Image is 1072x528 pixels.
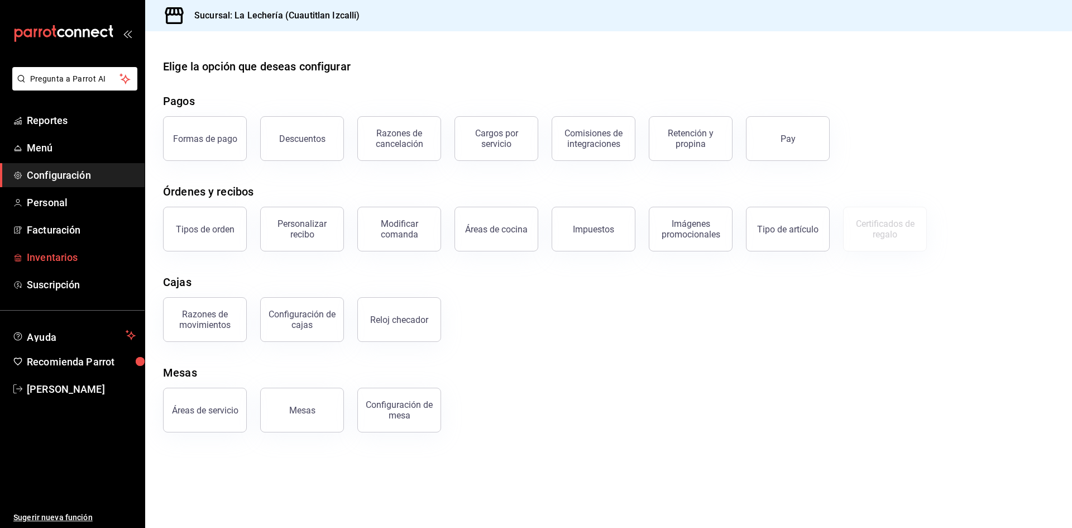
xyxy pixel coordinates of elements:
div: Configuración de mesa [365,399,434,421]
div: Modificar comanda [365,218,434,240]
div: Mesas [163,364,197,381]
button: Pay [746,116,830,161]
span: Inventarios [27,250,136,265]
button: Comisiones de integraciones [552,116,635,161]
h3: Sucursal: La Lechería (Cuautitlan Izcalli) [185,9,360,22]
button: Razones de cancelación [357,116,441,161]
div: Comisiones de integraciones [559,128,628,149]
div: Elige la opción que deseas configurar [163,58,351,75]
button: Áreas de cocina [454,207,538,251]
button: Áreas de servicio [163,388,247,432]
div: Pagos [163,93,195,110]
span: Personal [27,195,136,210]
span: Pregunta a Parrot AI [30,73,120,85]
div: Descuentos [279,134,326,144]
span: Configuración [27,168,136,183]
div: Órdenes y recibos [163,183,253,200]
span: Ayuda [27,329,121,342]
div: Áreas de cocina [465,224,528,235]
span: Facturación [27,222,136,237]
button: Certificados de regalo [843,207,927,251]
button: Tipos de orden [163,207,247,251]
div: Cargos por servicio [462,128,531,149]
button: Impuestos [552,207,635,251]
span: Suscripción [27,277,136,292]
div: Formas de pago [173,134,237,144]
div: Cajas [163,274,192,291]
span: Menú [27,140,136,155]
div: Tipos de orden [176,224,234,235]
button: Retención y propina [649,116,733,161]
div: Áreas de servicio [172,405,238,416]
button: Formas de pago [163,116,247,161]
a: Pregunta a Parrot AI [8,81,137,93]
span: Reportes [27,113,136,128]
div: Mesas [289,405,315,416]
button: Personalizar recibo [260,207,344,251]
button: Cargos por servicio [454,116,538,161]
button: Mesas [260,388,344,432]
div: Imágenes promocionales [656,218,725,240]
span: Recomienda Parrot [27,354,136,369]
div: Tipo de artículo [757,224,819,235]
button: open_drawer_menu [123,29,132,38]
div: Impuestos [573,224,614,235]
button: Pregunta a Parrot AI [12,67,137,91]
span: Sugerir nueva función [13,512,136,524]
div: Personalizar recibo [267,218,337,240]
button: Imágenes promocionales [649,207,733,251]
div: Razones de cancelación [365,128,434,149]
span: [PERSON_NAME] [27,382,136,397]
div: Pay [781,134,796,144]
div: Retención y propina [656,128,725,149]
button: Modificar comanda [357,207,441,251]
button: Configuración de cajas [260,297,344,342]
button: Configuración de mesa [357,388,441,432]
button: Tipo de artículo [746,207,830,251]
button: Razones de movimientos [163,297,247,342]
button: Reloj checador [357,297,441,342]
div: Configuración de cajas [267,309,337,330]
div: Reloj checador [370,315,428,325]
div: Certificados de regalo [850,218,920,240]
div: Razones de movimientos [170,309,240,330]
button: Descuentos [260,116,344,161]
